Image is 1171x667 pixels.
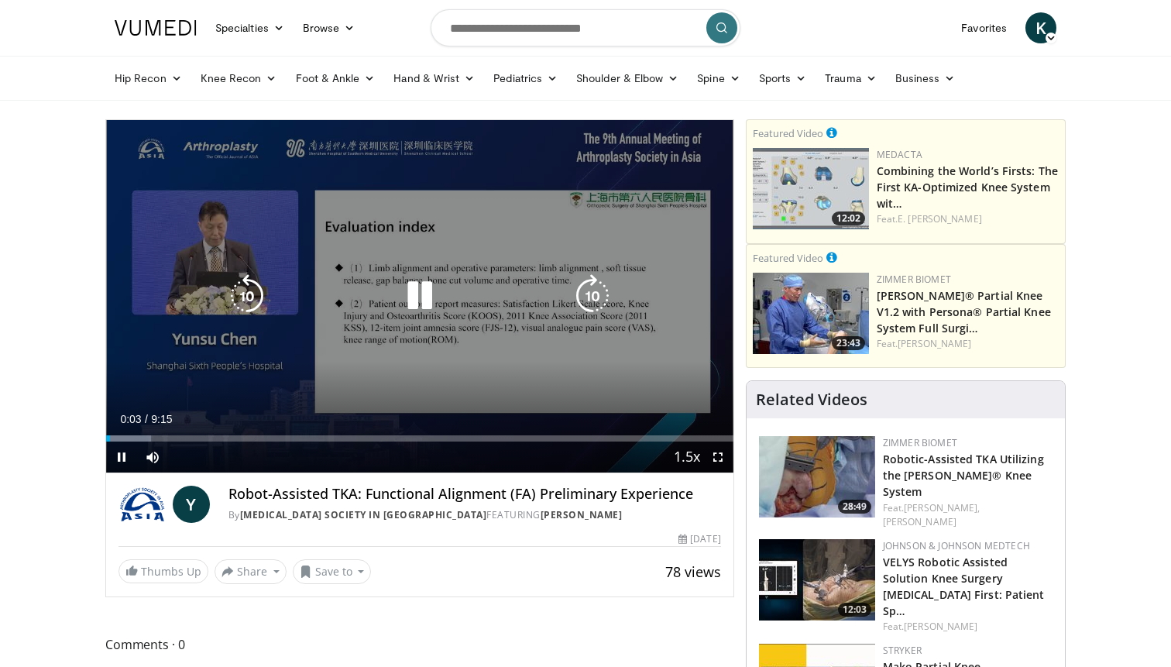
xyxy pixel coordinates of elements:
a: 12:02 [753,148,869,229]
a: Robotic-Assisted TKA Utilizing the [PERSON_NAME]® Knee System [883,452,1044,499]
div: By FEATURING [228,508,721,522]
a: Medacta [877,148,922,161]
span: Comments 0 [105,634,734,655]
a: Specialties [206,12,294,43]
img: Arthroplasty Society in Asia [118,486,167,523]
div: Feat. [877,337,1059,351]
div: Feat. [883,501,1053,529]
div: Progress Bar [106,435,733,442]
img: abe8434e-c392-4864-8b80-6cc2396b85ec.150x105_q85_crop-smart_upscale.jpg [759,539,875,621]
a: E. [PERSON_NAME] [898,212,982,225]
img: 99b1778f-d2b2-419a-8659-7269f4b428ba.150x105_q85_crop-smart_upscale.jpg [753,273,869,354]
a: Foot & Ankle [287,63,385,94]
img: 8628d054-67c0-4db7-8e0b-9013710d5e10.150x105_q85_crop-smart_upscale.jpg [759,436,875,517]
div: Feat. [877,212,1059,226]
span: / [145,413,148,425]
a: [PERSON_NAME] [898,337,971,350]
a: Trauma [816,63,886,94]
div: [DATE] [678,532,720,546]
a: [PERSON_NAME], [904,501,980,514]
a: 28:49 [759,436,875,517]
a: Business [886,63,965,94]
div: Feat. [883,620,1053,634]
button: Save to [293,559,372,584]
a: 12:03 [759,539,875,621]
h4: Related Videos [756,390,867,409]
a: Sports [750,63,816,94]
a: Stryker [883,644,922,657]
span: 9:15 [151,413,172,425]
video-js: Video Player [106,120,733,473]
a: Pediatrics [484,63,567,94]
img: aaf1b7f9-f888-4d9f-a252-3ca059a0bd02.150x105_q85_crop-smart_upscale.jpg [753,148,869,229]
span: 28:49 [838,500,871,514]
a: [MEDICAL_DATA] Society in [GEOGRAPHIC_DATA] [240,508,487,521]
button: Playback Rate [671,442,702,473]
a: Thumbs Up [118,559,208,583]
span: 78 views [665,562,721,581]
small: Featured Video [753,251,823,265]
a: Zimmer Biomet [883,436,957,449]
span: 12:03 [838,603,871,617]
a: Hip Recon [105,63,191,94]
a: 23:43 [753,273,869,354]
a: Spine [688,63,749,94]
a: Shoulder & Elbow [567,63,688,94]
span: 23:43 [832,336,865,350]
a: Zimmer Biomet [877,273,951,286]
a: Browse [294,12,365,43]
a: [PERSON_NAME] [883,515,956,528]
a: [PERSON_NAME]® Partial Knee V1.2 with Persona® Partial Knee System Full Surgi… [877,288,1051,335]
a: K [1025,12,1056,43]
button: Fullscreen [702,442,733,473]
span: 12:02 [832,211,865,225]
a: Knee Recon [191,63,287,94]
h4: Robot-Assisted TKA: Functional Alignment (FA) Preliminary Experience [228,486,721,503]
img: VuMedi Logo [115,20,197,36]
a: Favorites [952,12,1016,43]
input: Search topics, interventions [431,9,740,46]
a: Johnson & Johnson MedTech [883,539,1030,552]
a: VELYS Robotic Assisted Solution Knee Surgery [MEDICAL_DATA] First: Patient Sp… [883,555,1045,618]
a: [PERSON_NAME] [541,508,623,521]
a: Combining the World’s Firsts: The First KA-Optimized Knee System wit… [877,163,1058,211]
small: Featured Video [753,126,823,140]
button: Share [215,559,287,584]
a: [PERSON_NAME] [904,620,977,633]
button: Mute [137,442,168,473]
a: Hand & Wrist [384,63,484,94]
span: 0:03 [120,413,141,425]
a: Y [173,486,210,523]
button: Pause [106,442,137,473]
